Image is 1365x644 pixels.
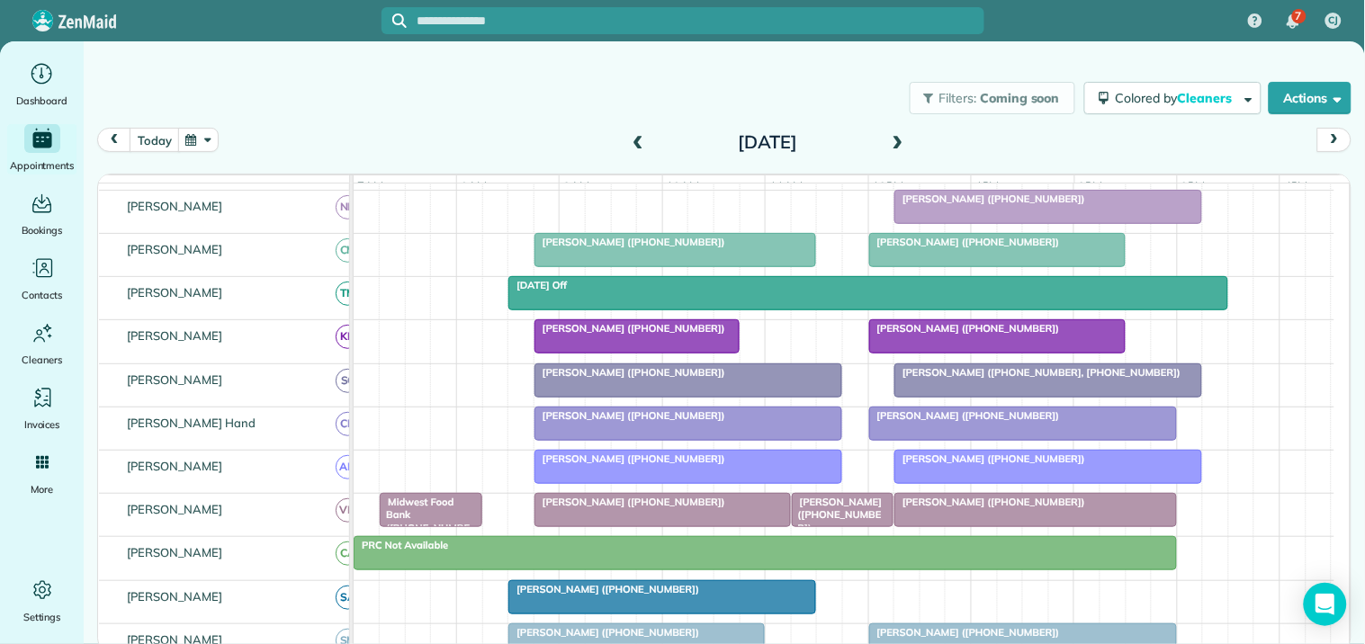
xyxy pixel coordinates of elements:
span: [DATE] Off [507,279,568,291]
span: 9am [560,179,593,193]
a: Dashboard [7,59,76,110]
a: Invoices [7,383,76,434]
span: 7am [354,179,387,193]
a: Bookings [7,189,76,239]
span: [PERSON_NAME] [123,285,227,300]
h2: [DATE] [655,132,880,152]
span: Cleaners [1178,90,1235,106]
span: [PERSON_NAME] ([PHONE_NUMBER]) [507,583,700,595]
span: [PERSON_NAME] ([PHONE_NUMBER]) [868,626,1061,639]
span: 8am [457,179,490,193]
button: today [130,128,179,152]
span: Coming soon [980,90,1061,106]
span: [PERSON_NAME] ([PHONE_NUMBER]) [534,236,726,248]
span: Bookings [22,221,63,239]
span: 11am [766,179,806,193]
button: Colored byCleaners [1084,82,1262,114]
span: 3pm [1178,179,1209,193]
span: Appointments [10,157,75,174]
span: 1pm [972,179,1003,193]
span: 10am [663,179,704,193]
span: 12pm [869,179,908,193]
span: Invoices [24,416,60,434]
span: [PERSON_NAME] ([PHONE_NUMBER]) [534,409,726,422]
span: Colored by [1116,90,1238,106]
span: [PERSON_NAME] [123,502,227,516]
span: [PERSON_NAME] [123,545,227,559]
button: prev [97,128,131,152]
div: Open Intercom Messenger [1304,583,1347,626]
span: [PERSON_NAME] [123,199,227,213]
span: [PERSON_NAME] ([PHONE_NUMBER]) [534,452,726,465]
span: [PERSON_NAME] ([PHONE_NUMBER]) [507,626,700,639]
span: SC [336,369,360,393]
span: CA [336,541,360,566]
span: VM [336,498,360,523]
span: 7 [1296,9,1302,23]
span: TM [336,282,360,306]
a: Appointments [7,124,76,174]
span: More [31,480,53,498]
span: [PERSON_NAME] ([PHONE_NUMBER]) [894,192,1086,205]
span: [PERSON_NAME] Hand [123,416,259,430]
span: Midwest Food Bank ([PHONE_NUMBER]) [379,496,470,547]
span: [PERSON_NAME] ([PHONE_NUMBER]) [534,366,726,379]
span: PRC Not Available [353,539,449,551]
button: next [1317,128,1352,152]
button: Focus search [382,13,407,28]
span: Settings [23,608,61,626]
span: [PERSON_NAME] ([PHONE_NUMBER]) [894,452,1086,465]
span: KD [336,325,360,349]
span: [PERSON_NAME] ([PHONE_NUMBER]) [534,496,726,508]
span: 4pm [1280,179,1312,193]
span: [PERSON_NAME] ([PHONE_NUMBER], [PHONE_NUMBER]) [894,366,1181,379]
a: Cleaners [7,318,76,369]
span: [PERSON_NAME] ([PHONE_NUMBER]) [868,322,1061,335]
span: [PERSON_NAME] ([PHONE_NUMBER]) [868,236,1061,248]
span: [PERSON_NAME] [123,589,227,604]
span: SA [336,586,360,610]
span: [PERSON_NAME] ([PHONE_NUMBER]) [894,496,1086,508]
span: CJ [1329,13,1339,28]
span: [PERSON_NAME] [123,328,227,343]
span: CM [336,238,360,263]
span: [PERSON_NAME] ([PHONE_NUMBER]) [868,409,1061,422]
span: [PERSON_NAME] [123,242,227,256]
div: 7 unread notifications [1274,2,1312,41]
span: Contacts [22,286,62,304]
span: [PERSON_NAME] ([PHONE_NUMBER]) [791,496,883,534]
span: [PERSON_NAME] ([PHONE_NUMBER]) [534,322,726,335]
a: Settings [7,576,76,626]
span: 2pm [1075,179,1107,193]
span: AM [336,455,360,479]
span: Cleaners [22,351,62,369]
svg: Focus search [392,13,407,28]
a: Contacts [7,254,76,304]
span: [PERSON_NAME] [123,372,227,387]
span: ND [336,195,360,219]
span: Filters: [939,90,977,106]
span: CH [336,412,360,436]
button: Actions [1269,82,1352,114]
span: Dashboard [16,92,67,110]
span: [PERSON_NAME] [123,459,227,473]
